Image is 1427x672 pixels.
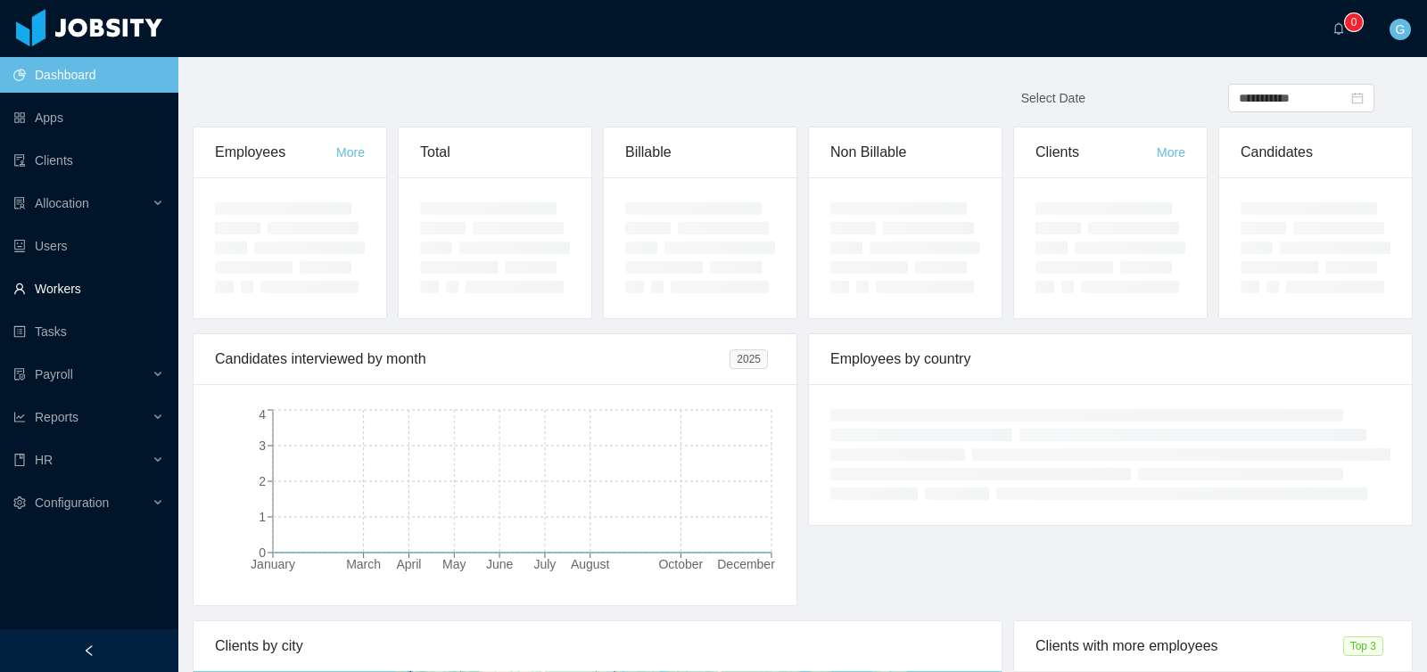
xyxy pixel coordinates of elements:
[35,196,89,210] span: Allocation
[35,453,53,467] span: HR
[13,100,164,135] a: icon: appstoreApps
[259,407,266,422] tspan: 4
[215,621,980,671] div: Clients by city
[1332,22,1345,35] i: icon: bell
[13,143,164,178] a: icon: auditClients
[35,410,78,424] span: Reports
[35,496,109,510] span: Configuration
[13,496,26,509] i: icon: setting
[396,557,421,571] tspan: April
[13,368,26,381] i: icon: file-protect
[259,438,266,453] tspan: 3
[420,127,570,177] div: Total
[1021,91,1085,105] span: Select Date
[442,557,466,571] tspan: May
[13,228,164,264] a: icon: robotUsers
[533,557,556,571] tspan: July
[830,127,980,177] div: Non Billable
[13,197,26,209] i: icon: solution
[486,557,514,571] tspan: June
[13,314,164,349] a: icon: profileTasks
[13,271,164,307] a: icon: userWorkers
[215,127,336,177] div: Employees
[336,145,365,160] a: More
[35,367,73,381] span: Payroll
[658,557,703,571] tspan: October
[13,411,26,423] i: icon: line-chart
[1351,92,1364,104] i: icon: calendar
[625,127,775,177] div: Billable
[13,57,164,93] a: icon: pie-chartDashboard
[346,557,381,571] tspan: March
[1035,621,1343,671] div: Clients with more employees
[717,557,775,571] tspan: December
[1345,13,1363,31] sup: 0
[215,334,730,384] div: Candidates interviewed by month
[259,545,266,560] tspan: 0
[259,474,266,488] tspan: 2
[1157,145,1185,160] a: More
[730,349,768,369] span: 2025
[1396,19,1406,40] span: G
[571,557,610,571] tspan: August
[259,510,266,524] tspan: 1
[1241,127,1390,177] div: Candidates
[1035,127,1157,177] div: Clients
[251,557,295,571] tspan: January
[13,454,26,466] i: icon: book
[1343,636,1383,656] span: Top 3
[830,334,1390,384] div: Employees by country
